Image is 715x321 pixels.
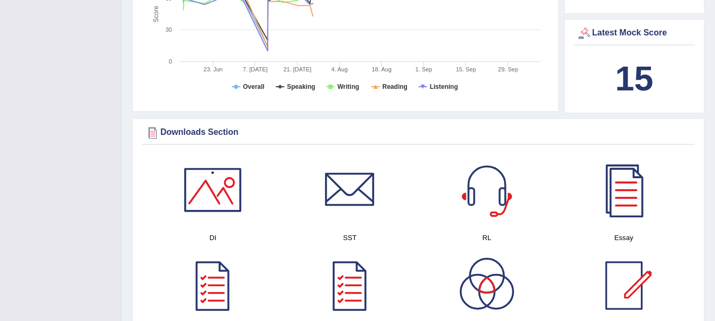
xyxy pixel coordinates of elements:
div: Downloads Section [144,125,692,141]
tspan: Overall [243,83,265,90]
text: 0 [169,58,172,65]
tspan: 21. [DATE] [283,66,311,72]
b: 15 [615,59,653,98]
tspan: 29. Sep [498,66,518,72]
h4: SST [287,232,413,243]
h4: RL [424,232,550,243]
div: Latest Mock Score [576,25,692,41]
tspan: 18. Aug [372,66,391,72]
tspan: 4. Aug [331,66,348,72]
tspan: Writing [337,83,359,90]
tspan: 7. [DATE] [243,66,268,72]
tspan: 15. Sep [456,66,476,72]
text: 30 [166,26,172,33]
tspan: Reading [383,83,408,90]
tspan: Score [152,6,160,23]
h4: DI [150,232,276,243]
tspan: 23. Jun [204,66,223,72]
tspan: Listening [430,83,458,90]
h4: Essay [560,232,687,243]
tspan: 1. Sep [415,66,432,72]
tspan: Speaking [287,83,315,90]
